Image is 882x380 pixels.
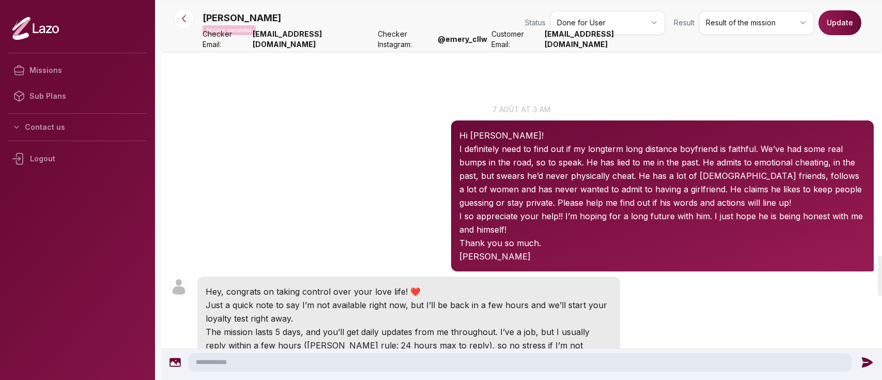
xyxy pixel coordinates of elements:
span: Status [525,18,546,28]
a: Sub Plans [8,83,147,109]
p: Hi [PERSON_NAME]! [459,129,865,142]
p: I definitely need to find out if my longterm long distance boyfriend is faithful. We’ve had some ... [459,142,865,209]
p: I so appreciate your help!! I’m hoping for a long future with him. I just hope he is being honest... [459,209,865,236]
div: Logout [8,145,147,172]
span: Checker Instagram: [378,29,434,50]
strong: [EMAIL_ADDRESS][DOMAIN_NAME] [545,29,666,50]
p: Mission completed [203,25,256,35]
strong: @ emery_cllw [438,34,487,44]
p: 7 août at 3 am [161,104,882,115]
p: Hey, congrats on taking control over your love life! ❤️ [206,285,612,298]
span: Checker Email: [203,29,249,50]
span: Customer Email: [491,29,540,50]
p: [PERSON_NAME] [459,250,865,263]
button: Update [818,10,861,35]
p: The mission lasts 5 days, and you’ll get daily updates from me throughout. I’ve a job, but I usua... [206,325,612,366]
span: Result [674,18,694,28]
strong: [EMAIL_ADDRESS][DOMAIN_NAME] [253,29,374,50]
p: [PERSON_NAME] [203,11,281,25]
p: Thank you so much. [459,236,865,250]
a: Missions [8,57,147,83]
button: Contact us [8,118,147,136]
p: Just a quick note to say I’m not available right now, but I’ll be back in a few hours and we’ll s... [206,298,612,325]
img: User avatar [169,278,188,296]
